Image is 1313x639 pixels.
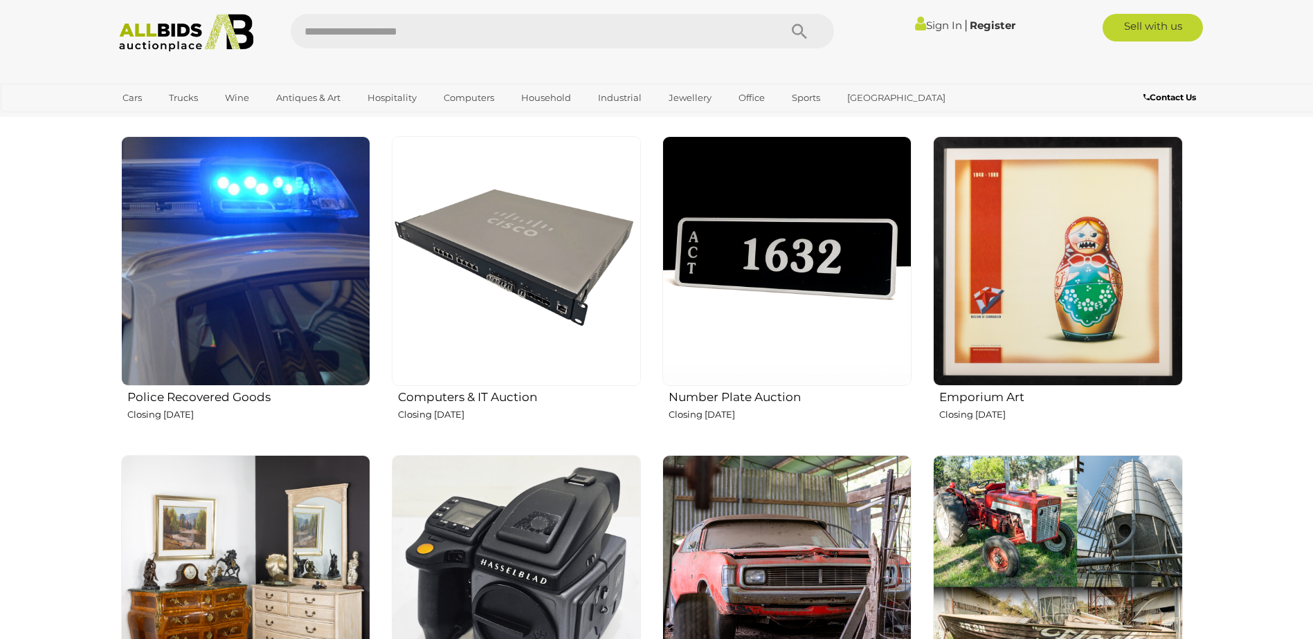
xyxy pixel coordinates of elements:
[1143,90,1199,105] a: Contact Us
[939,407,1182,423] p: Closing [DATE]
[730,86,774,109] a: Office
[160,86,207,109] a: Trucks
[939,387,1182,404] h2: Emporium Art
[127,407,370,423] p: Closing [DATE]
[838,86,954,109] a: [GEOGRAPHIC_DATA]
[964,17,968,33] span: |
[359,86,426,109] a: Hospitality
[391,136,641,443] a: Computers & IT Auction Closing [DATE]
[121,136,370,385] img: Police Recovered Goods
[783,86,829,109] a: Sports
[216,86,258,109] a: Wine
[1143,92,1196,102] b: Contact Us
[111,14,262,52] img: Allbids.com.au
[669,387,912,404] h2: Number Plate Auction
[662,136,912,385] img: Number Plate Auction
[267,86,350,109] a: Antiques & Art
[933,136,1182,385] img: Emporium Art
[1103,14,1203,41] a: Sell with us
[932,136,1182,443] a: Emporium Art Closing [DATE]
[662,136,912,443] a: Number Plate Auction Closing [DATE]
[120,136,370,443] a: Police Recovered Goods Closing [DATE]
[127,387,370,404] h2: Police Recovered Goods
[398,407,641,423] p: Closing [DATE]
[398,387,641,404] h2: Computers & IT Auction
[512,86,580,109] a: Household
[660,86,721,109] a: Jewellery
[392,136,641,385] img: Computers & IT Auction
[765,14,834,48] button: Search
[669,407,912,423] p: Closing [DATE]
[114,86,151,109] a: Cars
[970,19,1015,32] a: Register
[435,86,503,109] a: Computers
[915,19,962,32] a: Sign In
[589,86,651,109] a: Industrial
